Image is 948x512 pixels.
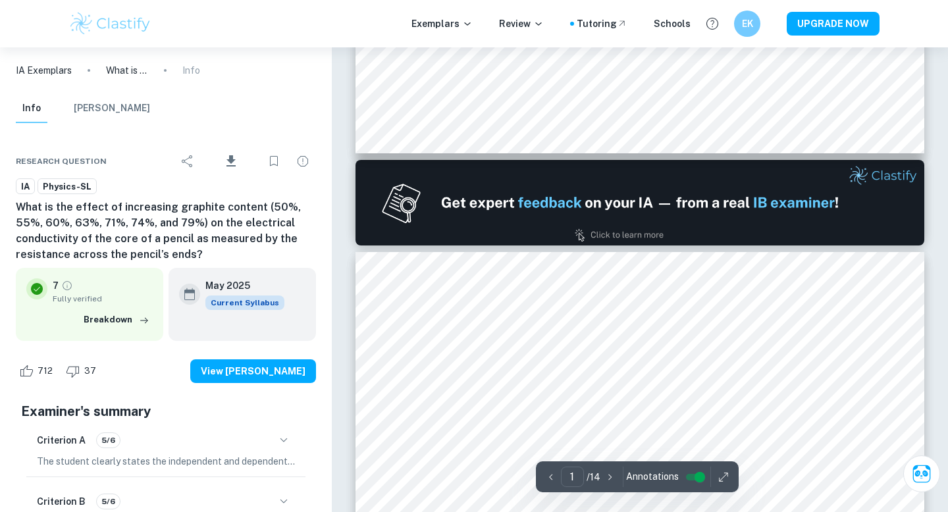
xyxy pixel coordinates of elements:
div: Report issue [290,148,316,174]
span: Fully verified [53,293,153,305]
a: Grade fully verified [61,280,73,292]
h5: Examiner's summary [21,401,311,421]
span: Current Syllabus [205,295,284,310]
span: 5/6 [97,434,120,446]
div: This exemplar is based on the current syllabus. Feel free to refer to it for inspiration/ideas wh... [205,295,284,310]
a: IA [16,178,35,195]
span: IA [16,180,34,193]
div: Like [16,361,60,382]
button: Info [16,94,47,123]
p: Review [499,16,544,31]
p: What is the effect of increasing graphite content (50%, 55%, 60%, 63%, 71%, 74%, and 79%) on the ... [106,63,148,78]
button: Ask Clai [903,455,940,492]
h6: What is the effect of increasing graphite content (50%, 55%, 60%, 63%, 71%, 74%, and 79%) on the ... [16,199,316,263]
h6: EK [740,16,755,31]
div: Dislike [63,361,103,382]
h6: May 2025 [205,278,274,293]
p: Info [182,63,200,78]
span: 712 [30,365,60,378]
a: Physics-SL [38,178,97,195]
h6: Criterion A [37,433,86,448]
span: 5/6 [97,496,120,507]
a: Tutoring [577,16,627,31]
span: Annotations [626,470,679,484]
button: UPGRADE NOW [787,12,880,36]
div: Share [174,148,201,174]
div: Bookmark [261,148,287,174]
button: Breakdown [80,310,153,330]
button: [PERSON_NAME] [74,94,150,123]
button: EK [734,11,760,37]
p: 7 [53,278,59,293]
button: Help and Feedback [701,13,724,35]
span: Research question [16,155,107,167]
div: Download [203,144,258,178]
p: Exemplars [411,16,473,31]
a: Schools [654,16,691,31]
a: IA Exemplars [16,63,72,78]
p: The student clearly states the independent and dependent variables in the research question, incl... [37,454,295,469]
img: Clastify logo [68,11,152,37]
p: / 14 [587,470,600,484]
h6: Criterion B [37,494,86,509]
span: 37 [77,365,103,378]
button: View [PERSON_NAME] [190,359,316,383]
img: Ad [355,160,924,245]
span: Physics-SL [38,180,96,193]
